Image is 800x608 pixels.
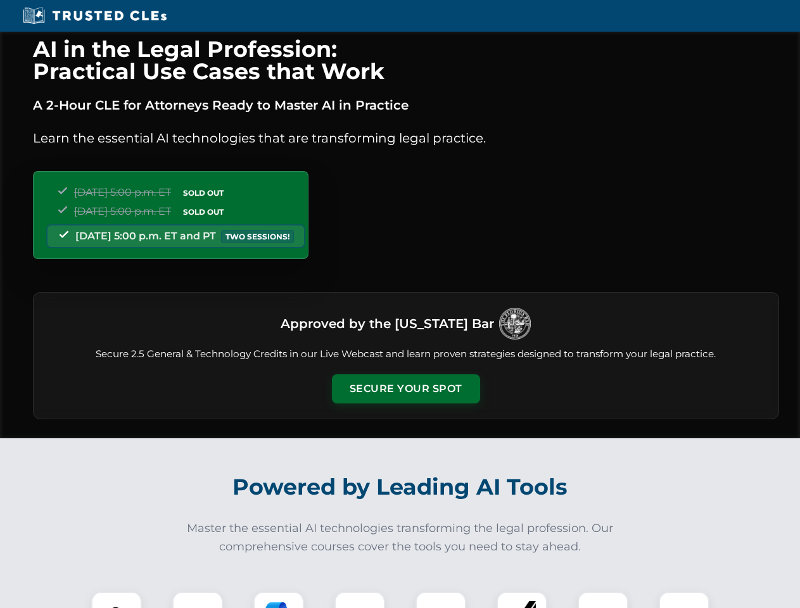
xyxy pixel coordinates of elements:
button: Secure Your Spot [332,374,480,403]
p: Learn the essential AI technologies that are transforming legal practice. [33,128,779,148]
span: SOLD OUT [179,186,228,199]
p: Master the essential AI technologies transforming the legal profession. Our comprehensive courses... [179,519,622,556]
p: Secure 2.5 General & Technology Credits in our Live Webcast and learn proven strategies designed ... [49,347,763,362]
p: A 2-Hour CLE for Attorneys Ready to Master AI in Practice [33,95,779,115]
h3: Approved by the [US_STATE] Bar [281,312,494,335]
span: [DATE] 5:00 p.m. ET [74,186,171,198]
span: SOLD OUT [179,205,228,218]
h1: AI in the Legal Profession: Practical Use Cases that Work [33,38,779,82]
span: [DATE] 5:00 p.m. ET [74,205,171,217]
img: Logo [499,308,531,339]
img: Trusted CLEs [19,6,170,25]
h2: Powered by Leading AI Tools [49,465,751,509]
